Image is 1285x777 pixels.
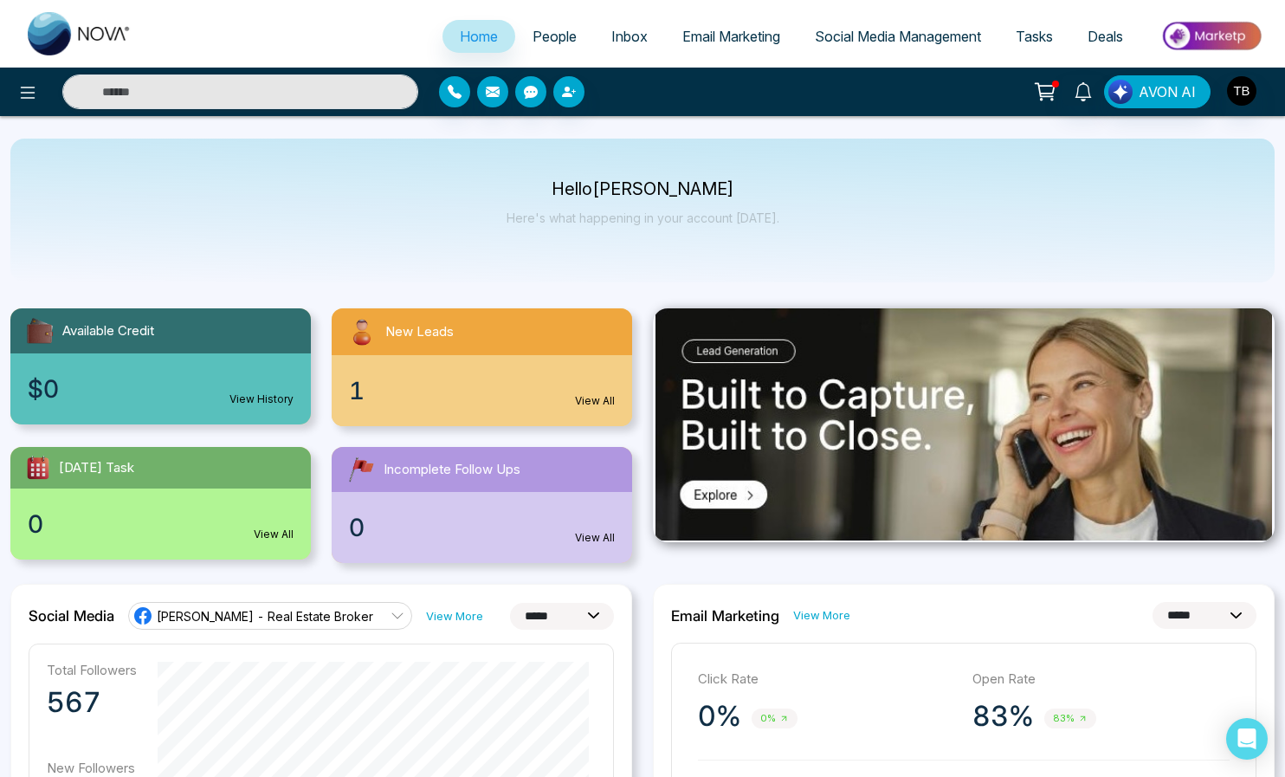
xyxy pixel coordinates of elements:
h2: Social Media [29,607,114,625]
span: $0 [28,371,59,407]
img: User Avatar [1227,76,1256,106]
a: Social Media Management [797,20,998,53]
a: View All [575,393,615,409]
span: [PERSON_NAME] - Real Estate Broker [157,608,373,625]
span: Email Marketing [682,28,780,45]
a: New Leads1View All [321,308,642,426]
a: View More [426,608,483,625]
span: 1 [349,372,365,409]
span: 83% [1044,709,1096,728]
span: Available Credit [62,321,154,341]
h2: Email Marketing [671,607,779,625]
p: New Followers [47,760,137,776]
img: Market-place.gif [1149,16,1275,55]
img: Nova CRM Logo [28,12,132,55]
img: followUps.svg [345,454,377,485]
img: newLeads.svg [345,315,378,348]
a: Inbox [594,20,665,53]
button: AVON AI [1104,75,1211,108]
img: todayTask.svg [24,454,52,482]
a: Tasks [998,20,1070,53]
span: 0 [349,509,365,546]
p: Open Rate [972,670,1230,690]
span: Social Media Management [815,28,981,45]
p: Total Followers [47,662,137,678]
span: AVON AI [1139,81,1196,102]
span: Inbox [611,28,648,45]
p: Here's what happening in your account [DATE]. [507,210,779,225]
img: Lead Flow [1108,80,1133,104]
span: 0 [28,506,43,542]
a: Incomplete Follow Ups0View All [321,447,642,563]
span: New Leads [385,322,454,342]
p: 0% [698,699,741,734]
p: 83% [972,699,1034,734]
a: View All [254,527,294,542]
span: 0% [752,709,797,728]
a: Deals [1070,20,1140,53]
a: View All [575,530,615,546]
span: Incomplete Follow Ups [384,460,520,480]
a: View History [229,392,294,407]
p: 567 [47,685,137,720]
a: View More [793,607,850,624]
p: Hello [PERSON_NAME] [507,182,779,197]
img: availableCredit.svg [24,315,55,346]
span: Deals [1088,28,1123,45]
span: People [533,28,577,45]
a: Email Marketing [665,20,797,53]
span: Home [460,28,498,45]
img: . [655,308,1272,541]
a: People [515,20,594,53]
span: Tasks [1016,28,1053,45]
a: Home [442,20,515,53]
div: Open Intercom Messenger [1226,718,1268,760]
span: [DATE] Task [59,458,134,478]
p: Click Rate [698,670,955,690]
